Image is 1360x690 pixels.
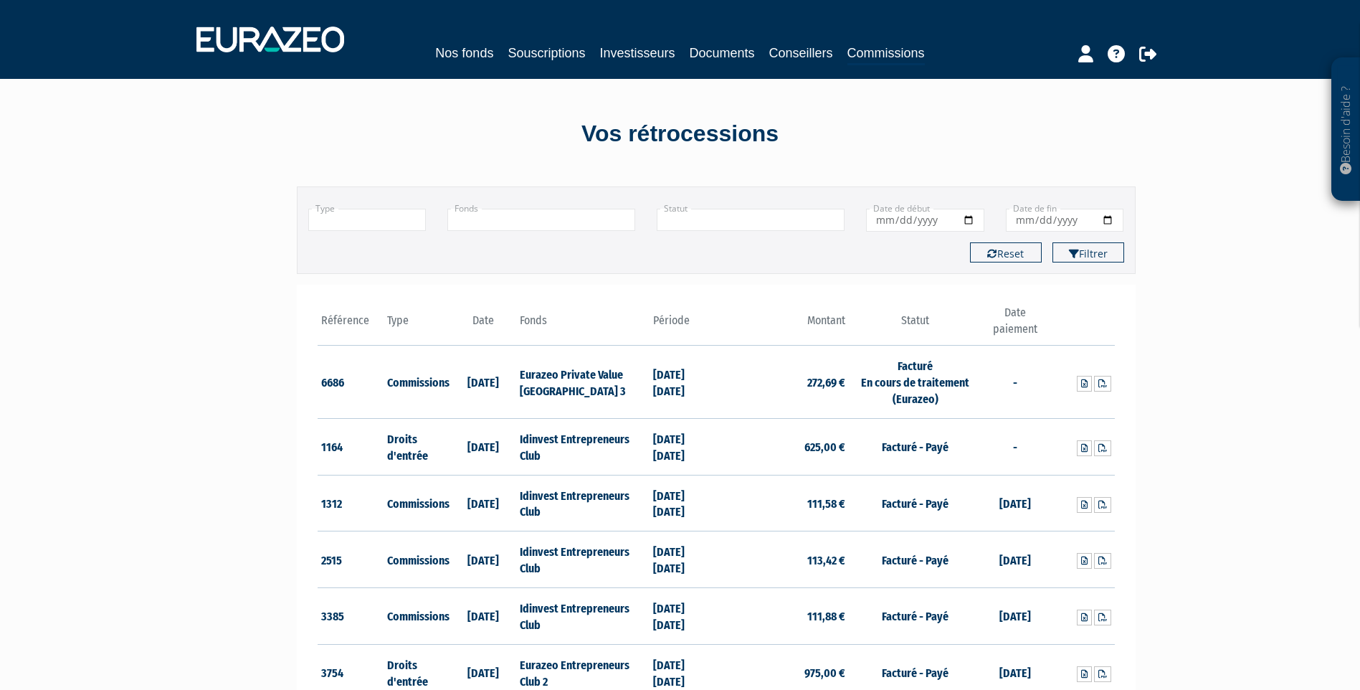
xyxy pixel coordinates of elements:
div: Vos rétrocessions [272,118,1089,151]
img: 1732889491-logotype_eurazeo_blanc_rvb.png [196,27,344,52]
td: Commissions [384,475,450,531]
a: Conseillers [769,43,833,63]
td: Idinvest Entrepreneurs Club [516,587,649,644]
td: - [981,418,1048,475]
th: Montant [716,305,849,346]
th: Fonds [516,305,649,346]
td: 272,69 € [716,346,849,419]
td: Commissions [384,346,450,419]
th: Référence [318,305,384,346]
td: Droits d'entrée [384,418,450,475]
td: Idinvest Entrepreneurs Club [516,418,649,475]
button: Filtrer [1052,242,1124,263]
td: 1164 [318,418,384,475]
a: Commissions [847,43,925,65]
td: [DATE] [DATE] [650,531,716,588]
td: Facturé - Payé [849,418,981,475]
th: Période [650,305,716,346]
td: Idinvest Entrepreneurs Club [516,475,649,531]
td: [DATE] [450,418,517,475]
button: Reset [970,242,1042,263]
td: [DATE] [DATE] [650,346,716,419]
td: Facturé En cours de traitement (Eurazeo) [849,346,981,419]
th: Type [384,305,450,346]
a: Souscriptions [508,43,585,63]
td: [DATE] [450,475,517,531]
td: [DATE] [DATE] [650,418,716,475]
td: Commissions [384,531,450,588]
th: Date paiement [981,305,1048,346]
td: Facturé - Payé [849,587,981,644]
td: [DATE] [DATE] [650,475,716,531]
td: 3385 [318,587,384,644]
td: - [981,346,1048,419]
a: Documents [690,43,755,63]
td: 113,42 € [716,531,849,588]
a: Nos fonds [435,43,493,63]
td: [DATE] [450,531,517,588]
td: Eurazeo Private Value [GEOGRAPHIC_DATA] 3 [516,346,649,419]
td: 2515 [318,531,384,588]
td: 111,58 € [716,475,849,531]
td: 1312 [318,475,384,531]
td: Facturé - Payé [849,475,981,531]
td: Idinvest Entrepreneurs Club [516,531,649,588]
td: Commissions [384,587,450,644]
td: 6686 [318,346,384,419]
td: 111,88 € [716,587,849,644]
td: [DATE] [981,531,1048,588]
a: Investisseurs [599,43,675,63]
td: [DATE] [450,346,517,419]
td: Facturé - Payé [849,531,981,588]
th: Statut [849,305,981,346]
td: [DATE] [981,475,1048,531]
th: Date [450,305,517,346]
td: 625,00 € [716,418,849,475]
td: [DATE] [DATE] [650,587,716,644]
p: Besoin d'aide ? [1338,65,1354,194]
td: [DATE] [981,587,1048,644]
td: [DATE] [450,587,517,644]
